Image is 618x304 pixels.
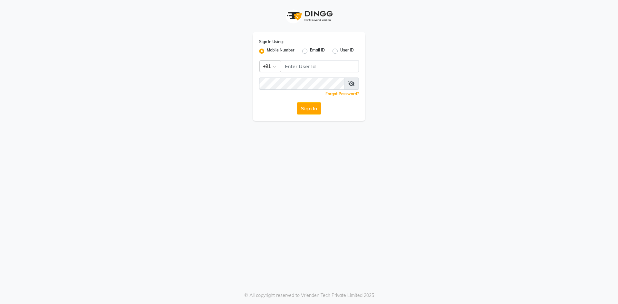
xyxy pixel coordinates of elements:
input: Username [281,60,359,72]
input: Username [259,78,344,90]
button: Sign In [297,102,321,115]
label: Mobile Number [267,47,295,55]
label: Email ID [310,47,325,55]
a: Forgot Password? [325,91,359,96]
img: logo1.svg [283,6,335,25]
label: User ID [340,47,354,55]
label: Sign In Using: [259,39,284,45]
